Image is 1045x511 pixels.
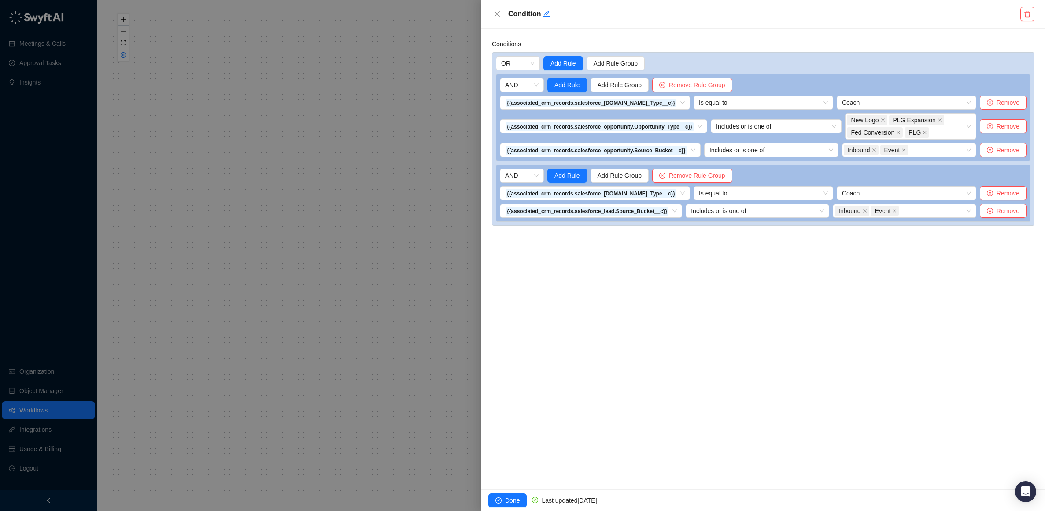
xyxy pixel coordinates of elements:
label: Conditions [492,39,527,49]
span: Includes or is one of [716,120,836,133]
span: Inbound [844,145,879,155]
span: close [923,130,927,135]
span: Add Rule Group [594,59,638,68]
div: Query builder [492,52,1034,226]
span: edit [543,10,550,17]
button: Remove [980,186,1027,200]
button: Add Rule Group [587,56,645,70]
span: Add Rule [550,59,576,68]
span: check-circle [532,497,538,503]
span: close-circle [987,123,993,129]
span: close [892,209,897,213]
span: close-circle [987,99,993,106]
span: AND [505,78,539,92]
span: Last updated [DATE] [542,497,597,504]
span: close [901,148,906,152]
span: Inbound [848,145,870,155]
span: close [863,209,867,213]
span: Is equal to [699,187,828,200]
button: Remove [980,96,1027,110]
span: PLG Expansion [893,115,936,125]
span: Fed Conversion [847,127,903,138]
span: Remove Rule Group [669,80,725,90]
span: close [494,11,501,18]
span: Add Rule [554,171,580,180]
span: OR [501,57,535,70]
span: PLG [905,127,929,138]
span: Done [505,496,520,505]
span: close-circle [659,173,665,179]
span: close-circle [987,190,993,196]
span: Inbound [835,206,869,216]
h5: Condition [508,9,1018,19]
span: Remove [997,188,1019,198]
button: Close [492,9,502,19]
span: Event [875,206,891,216]
div: Open Intercom Messenger [1015,481,1036,502]
button: Add Rule [547,78,587,92]
strong: {{associated_crm_records.salesforce_[DOMAIN_NAME]_Type__c}} [507,100,675,106]
span: close [872,148,876,152]
button: Done [488,493,527,507]
strong: {{associated_crm_records.salesforce_opportunity.Source_Bucket__c}} [507,147,686,154]
span: PLG [908,128,921,137]
button: Add Rule [543,56,583,70]
strong: {{associated_crm_records.salesforce_lead.Source_Bucket__c}} [507,208,667,214]
span: close [896,130,901,135]
span: Remove [997,206,1019,216]
span: Coach [842,96,971,109]
span: Inbound [838,206,861,216]
span: Fed Conversion [851,128,894,137]
span: Includes or is one of [691,204,824,217]
span: Coach [842,187,971,200]
span: New Logo [851,115,879,125]
span: Remove [997,145,1019,155]
button: Remove Rule Group [652,78,732,92]
span: Is equal to [699,96,828,109]
button: Remove [980,204,1027,218]
span: Remove [997,121,1019,131]
span: Add Rule [554,80,580,90]
span: close-circle [987,208,993,214]
button: Remove Rule Group [652,169,732,183]
span: Remove [997,98,1019,107]
span: close-circle [659,82,665,88]
button: Add Rule Group [591,78,649,92]
span: check-circle [495,497,502,504]
button: Remove [980,119,1027,133]
span: Remove Rule Group [669,171,725,180]
button: Edit [543,9,550,19]
button: Add Rule Group [591,169,649,183]
span: New Logo [847,115,887,125]
button: Add Rule [547,169,587,183]
span: close-circle [987,147,993,153]
span: close [938,118,942,122]
span: close [881,118,885,122]
span: Includes or is one of [709,143,833,157]
span: Event [884,145,900,155]
span: Event [880,145,908,155]
button: Remove [980,143,1027,157]
div: Rule group at path 1 [496,165,1030,222]
strong: {{associated_crm_records.salesforce_[DOMAIN_NAME]_Type__c}} [507,191,675,197]
span: Event [871,206,899,216]
strong: {{associated_crm_records.salesforce_opportunity.Opportunity_Type__c}} [507,124,692,130]
span: AND [505,169,539,182]
span: Add Rule Group [598,80,642,90]
span: PLG Expansion [889,115,944,125]
div: Rule group at path 0 [496,74,1030,161]
span: delete [1024,11,1031,18]
span: Add Rule Group [598,171,642,180]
